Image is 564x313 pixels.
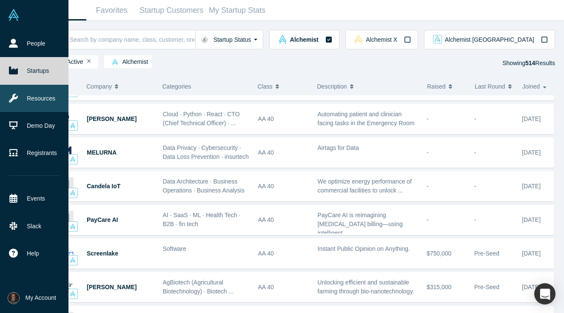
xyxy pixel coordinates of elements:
[69,29,195,49] input: Search by company name, class, customer, one-liner or category
[70,291,76,297] img: alchemist Vault Logo
[70,190,76,196] img: alchemist Vault Logo
[317,78,419,95] button: Description
[474,183,476,190] span: -
[522,284,541,290] span: [DATE]
[108,59,148,66] span: Alchemist
[522,149,541,156] span: [DATE]
[8,292,56,304] button: My Account
[354,35,363,44] img: alchemistx Vault Logo
[290,37,319,43] span: Alchemist
[318,178,412,194] span: We optimize energy performance of commercial facilities to unlock ...
[522,183,541,190] span: [DATE]
[522,216,541,223] span: [DATE]
[163,144,249,160] span: Data Privacy · Cybersecurity · Data Loss Prevention · insurtech
[433,35,442,44] img: alchemist_aj Vault Logo
[163,111,240,126] span: Cloud · Python · React · CTO (Chief Technical Officer) · ...
[475,78,505,95] span: Last Round
[258,273,309,302] div: AA 40
[522,250,541,257] span: [DATE]
[112,59,118,65] img: alchemist Vault Logo
[163,279,234,295] span: AgBiotech (Agricultural Biotechnology) · Biotech ...
[475,78,513,95] button: Last Round
[163,178,245,194] span: Data Architecture · Business Operations · Business Analysis
[195,30,264,49] button: Startup Status
[258,78,304,95] button: Class
[474,284,499,290] span: Pre-Seed
[525,60,535,66] strong: 514
[427,183,429,190] span: -
[366,37,397,43] span: Alchemist X
[522,115,541,122] span: [DATE]
[87,58,91,64] button: Remove Filter
[27,249,39,258] span: Help
[258,104,309,134] div: AA 40
[318,279,414,295] span: Unlocking efficient and sustainable farming through bio-nanotechnology.
[258,138,309,167] div: AA 40
[427,216,429,223] span: -
[427,115,429,122] span: -
[53,59,83,66] span: Active
[87,216,118,223] a: PayCare AI
[70,224,76,230] img: alchemist Vault Logo
[502,60,555,66] span: Showing Results
[87,183,120,190] a: Candela IoT
[427,250,451,257] span: $750,000
[70,123,76,129] img: alchemist Vault Logo
[318,144,359,151] span: Airtags for Data
[427,149,429,156] span: -
[445,37,534,43] span: Alchemist [GEOGRAPHIC_DATA]
[87,250,118,257] a: Screenlake
[474,115,476,122] span: -
[427,284,451,290] span: $315,000
[424,30,555,49] button: alchemist_aj Vault LogoAlchemist [GEOGRAPHIC_DATA]
[258,239,309,268] div: AA 40
[201,36,208,43] img: Startup status
[318,212,403,236] span: PayCare AI is reimagining [MEDICAL_DATA] billing—using intelligent ...
[137,0,206,20] a: Startup Customers
[86,0,137,20] a: Favorites
[474,216,476,223] span: -
[87,149,117,156] a: MELURNA
[427,78,466,95] button: Raised
[162,83,191,90] span: Categories
[269,30,339,49] button: alchemist Vault LogoAlchemist
[86,78,112,95] span: Company
[427,78,446,95] span: Raised
[163,212,241,227] span: AI · SaaS · ML · Health Tech · B2B · fin tech
[163,245,186,252] span: Software
[70,156,76,162] img: alchemist Vault Logo
[87,115,137,122] a: [PERSON_NAME]
[258,205,309,235] div: AA 40
[86,78,149,95] button: Company
[8,9,20,21] img: Alchemist Vault Logo
[345,30,418,49] button: alchemistx Vault LogoAlchemist X
[318,111,415,126] span: Automating patient and clinician facing tasks in the Emergency Room
[87,284,137,290] a: [PERSON_NAME]
[474,149,476,156] span: -
[317,78,347,95] span: Description
[522,78,549,95] button: Joined
[70,257,76,263] img: alchemist Vault Logo
[258,78,273,95] span: Class
[258,172,309,201] div: AA 40
[8,292,20,304] img: Don Ward's Account
[278,35,287,44] img: alchemist Vault Logo
[206,0,268,20] a: My Startup Stats
[522,78,540,95] span: Joined
[318,245,410,252] span: Instant Public Opinion on Anything.
[26,293,56,302] span: My Account
[474,250,499,257] span: Pre-Seed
